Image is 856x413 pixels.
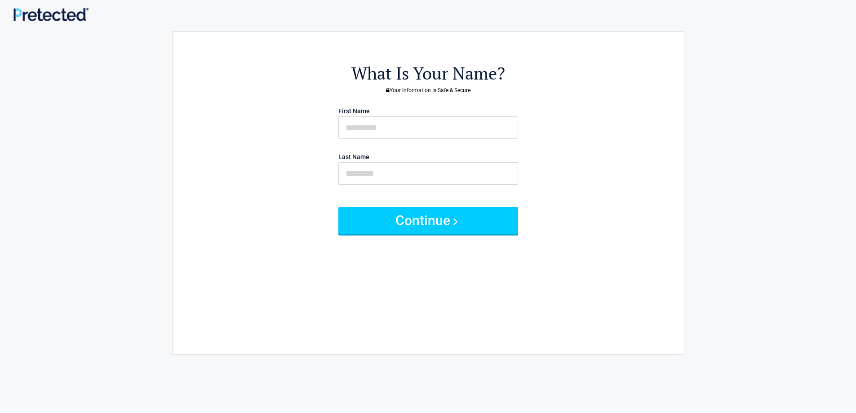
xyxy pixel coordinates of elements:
button: Continue [338,207,518,234]
img: Main Logo [13,8,89,21]
h3: Your Information Is Safe & Secure [222,88,634,93]
label: First Name [338,108,370,114]
h2: What Is Your Name? [222,62,634,85]
label: Last Name [338,154,369,160]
